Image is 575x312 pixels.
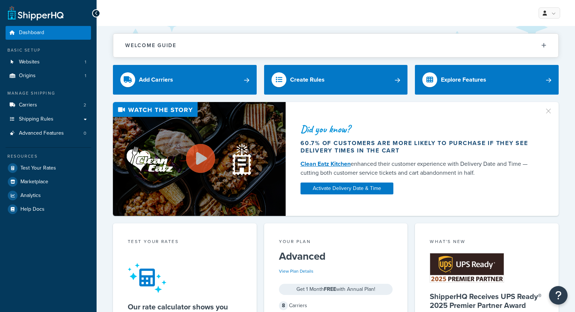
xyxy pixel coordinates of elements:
[125,43,176,48] h2: Welcome Guide
[6,98,91,112] a: Carriers2
[6,203,91,216] a: Help Docs
[279,300,393,311] div: Carriers
[84,130,86,137] span: 0
[441,75,486,85] div: Explore Features
[301,124,535,134] div: Did you know?
[19,116,53,122] span: Shipping Rules
[279,250,393,262] h5: Advanced
[6,55,91,69] li: Websites
[301,160,351,168] a: Clean Eatz Kitchen
[6,175,91,188] a: Marketplace
[113,65,257,95] a: Add Carriers
[19,102,37,108] span: Carriers
[20,179,48,185] span: Marketplace
[84,102,86,108] span: 2
[290,75,325,85] div: Create Rules
[139,75,173,85] div: Add Carriers
[6,69,91,83] li: Origins
[20,165,56,171] span: Test Your Rates
[19,59,40,65] span: Websites
[85,59,86,65] span: 1
[549,286,568,305] button: Open Resource Center
[324,285,336,293] strong: FREE
[19,73,36,79] span: Origins
[415,65,559,95] a: Explore Features
[20,193,41,199] span: Analytics
[279,301,288,310] span: 8
[19,130,64,137] span: Advanced Features
[301,160,535,177] div: enhanced their customer experience with Delivery Date and Time — cutting both customer service ti...
[6,127,91,140] a: Advanced Features0
[279,238,393,247] div: Your Plan
[85,73,86,79] span: 1
[301,139,535,154] div: 60.7% of customers are more likely to purchase if they see delivery times in the cart
[430,292,544,310] h5: ShipperHQ Receives UPS Ready® 2025 Premier Partner Award
[6,98,91,112] li: Carriers
[6,161,91,175] a: Test Your Rates
[430,238,544,247] div: What's New
[279,284,393,295] div: Get 1 Month with Annual Plan!
[264,65,408,95] a: Create Rules
[113,34,558,57] button: Welcome Guide
[20,206,45,213] span: Help Docs
[19,30,44,36] span: Dashboard
[6,189,91,202] a: Analytics
[6,55,91,69] a: Websites1
[128,238,242,247] div: Test your rates
[6,112,91,126] a: Shipping Rules
[6,153,91,160] div: Resources
[6,127,91,140] li: Advanced Features
[6,69,91,83] a: Origins1
[6,47,91,53] div: Basic Setup
[301,183,393,194] a: Activate Delivery Date & Time
[6,90,91,96] div: Manage Shipping
[6,26,91,40] a: Dashboard
[113,102,286,216] img: Video thumbnail
[279,268,314,275] a: View Plan Details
